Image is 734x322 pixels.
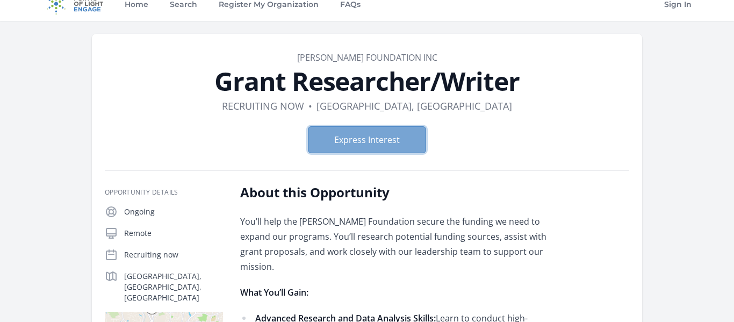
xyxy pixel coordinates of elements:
a: [PERSON_NAME] FOUNDATION INC [297,52,437,63]
h3: Opportunity Details [105,188,223,197]
dd: [GEOGRAPHIC_DATA], [GEOGRAPHIC_DATA] [316,98,512,113]
p: Ongoing [124,206,223,217]
h2: About this Opportunity [240,184,555,201]
span: You’ll help the [PERSON_NAME] Foundation secure the funding we need to expand our programs. You’l... [240,216,546,273]
button: Express Interest [308,126,426,153]
dd: Recruiting now [222,98,304,113]
p: Remote [124,228,223,239]
p: [GEOGRAPHIC_DATA], [GEOGRAPHIC_DATA], [GEOGRAPHIC_DATA] [124,271,223,303]
p: Recruiting now [124,249,223,260]
h1: Grant Researcher/Writer [105,68,629,94]
div: • [308,98,312,113]
span: What You’ll Gain: [240,287,308,298]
